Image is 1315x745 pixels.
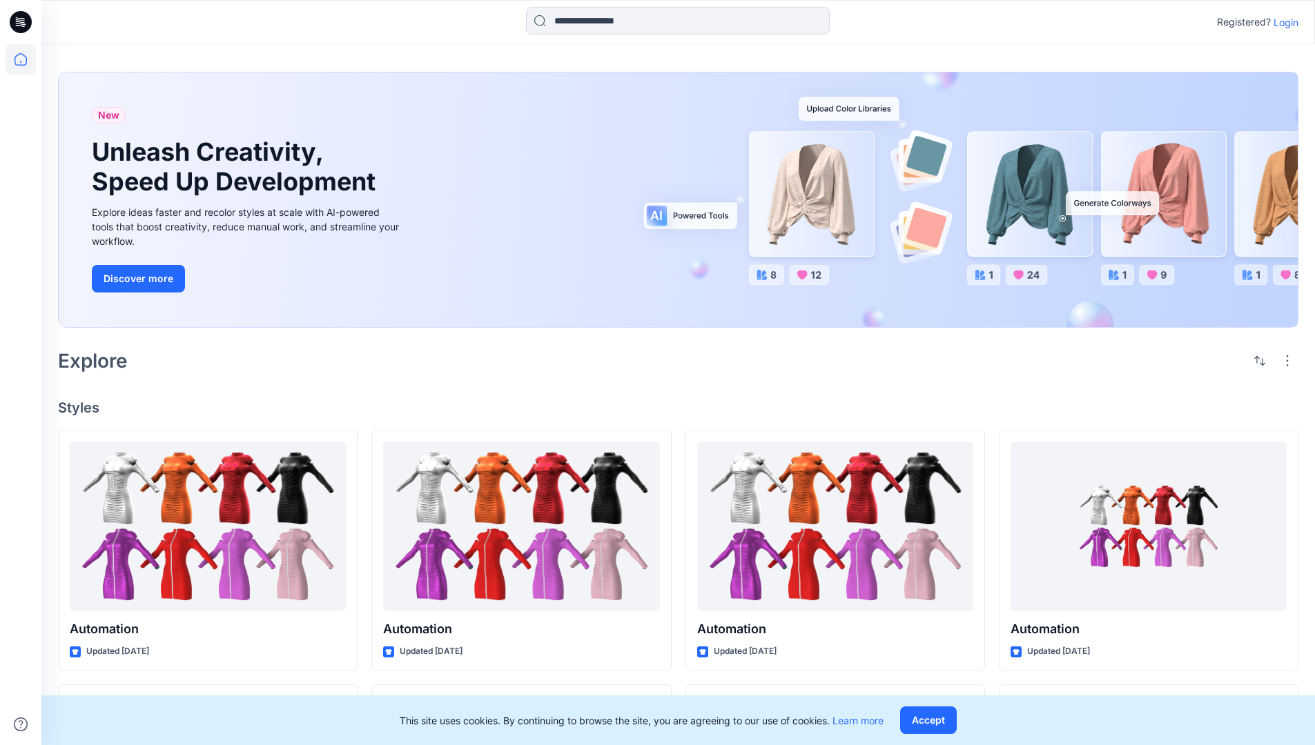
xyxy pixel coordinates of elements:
[900,706,957,734] button: Accept
[714,644,777,659] p: Updated [DATE]
[92,265,185,292] button: Discover more
[697,619,973,639] p: Automation
[58,399,1298,416] h4: Styles
[383,619,659,639] p: Automation
[98,107,119,123] span: New
[58,350,128,372] h2: Explore
[1217,14,1271,30] p: Registered?
[70,441,346,612] a: Automation
[70,619,346,639] p: Automation
[1011,619,1287,639] p: Automation
[92,137,382,197] h1: Unleash Creativity, Speed Up Development
[697,441,973,612] a: Automation
[92,205,402,248] div: Explore ideas faster and recolor styles at scale with AI-powered tools that boost creativity, red...
[400,713,884,728] p: This site uses cookies. By continuing to browse the site, you are agreeing to our use of cookies.
[86,644,149,659] p: Updated [DATE]
[1274,15,1298,30] p: Login
[92,265,402,292] a: Discover more
[383,441,659,612] a: Automation
[832,715,884,726] a: Learn more
[1011,441,1287,612] a: Automation
[1027,644,1090,659] p: Updated [DATE]
[400,644,462,659] p: Updated [DATE]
